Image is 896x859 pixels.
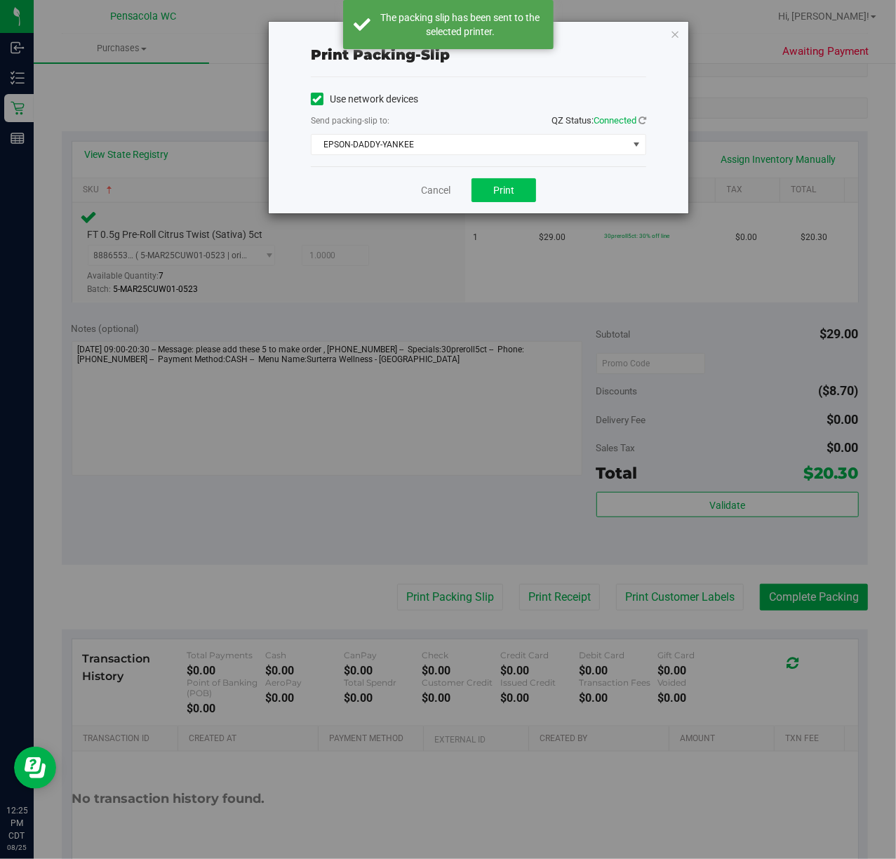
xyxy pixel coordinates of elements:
span: Print [493,185,514,196]
span: Connected [594,115,636,126]
span: QZ Status: [551,115,646,126]
span: select [628,135,646,154]
iframe: Resource center [14,747,56,789]
div: The packing slip has been sent to the selected printer. [378,11,543,39]
a: Cancel [421,183,450,198]
span: Print packing-slip [311,46,450,63]
button: Print [472,178,536,202]
span: EPSON-DADDY-YANKEE [312,135,628,154]
label: Use network devices [311,92,418,107]
label: Send packing-slip to: [311,114,389,127]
